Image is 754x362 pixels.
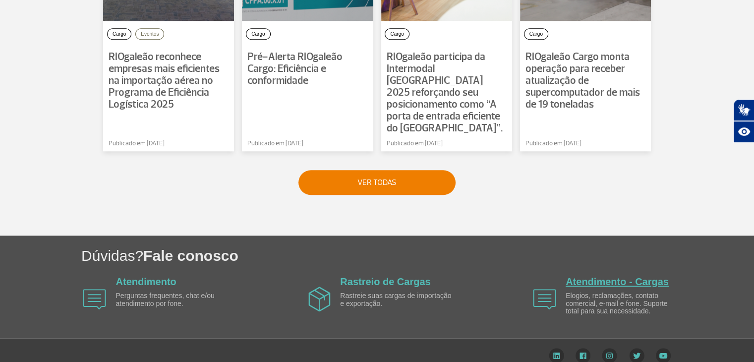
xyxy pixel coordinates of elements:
[340,292,454,307] p: Rastreie suas cargas de importação e exportação.
[525,139,581,149] span: Publicado em [DATE]
[83,289,106,309] img: airplane icon
[533,289,556,309] img: airplane icon
[109,139,165,149] span: Publicado em [DATE]
[733,99,754,121] button: Abrir tradutor de língua de sinais.
[387,139,443,149] span: Publicado em [DATE]
[81,245,754,266] h1: Dúvidas?
[109,50,220,111] span: RIOgaleão reconhece empresas mais eficientes na importação aérea no Programa de Eficiência Logíst...
[733,99,754,143] div: Plugin de acessibilidade da Hand Talk.
[247,50,343,87] span: Pré-Alerta RIOgaleão Cargo: Eficiência e conformidade
[566,276,669,287] a: Atendimento - Cargas
[524,28,548,40] button: Cargo
[385,28,409,40] button: Cargo
[116,276,176,287] a: Atendimento
[340,276,430,287] a: Rastreio de Cargas
[116,292,230,307] p: Perguntas frequentes, chat e/ou atendimento por fone.
[246,28,270,40] button: Cargo
[308,287,331,311] img: airplane icon
[298,170,456,195] button: VER TODAS
[733,121,754,143] button: Abrir recursos assistivos.
[143,247,238,264] span: Fale conosco
[135,28,164,40] button: Eventos
[387,50,503,135] span: RIOgaleão participa da Intermodal [GEOGRAPHIC_DATA] 2025 reforçando seu posicionamento como “A po...
[566,292,680,315] p: Elogios, reclamações, contato comercial, e-mail e fone. Suporte total para sua necessidade.
[525,50,640,111] span: RIOgaleão Cargo monta operação para receber atualização de supercomputador de mais de 19 toneladas
[247,139,303,149] span: Publicado em [DATE]
[107,28,131,40] button: Cargo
